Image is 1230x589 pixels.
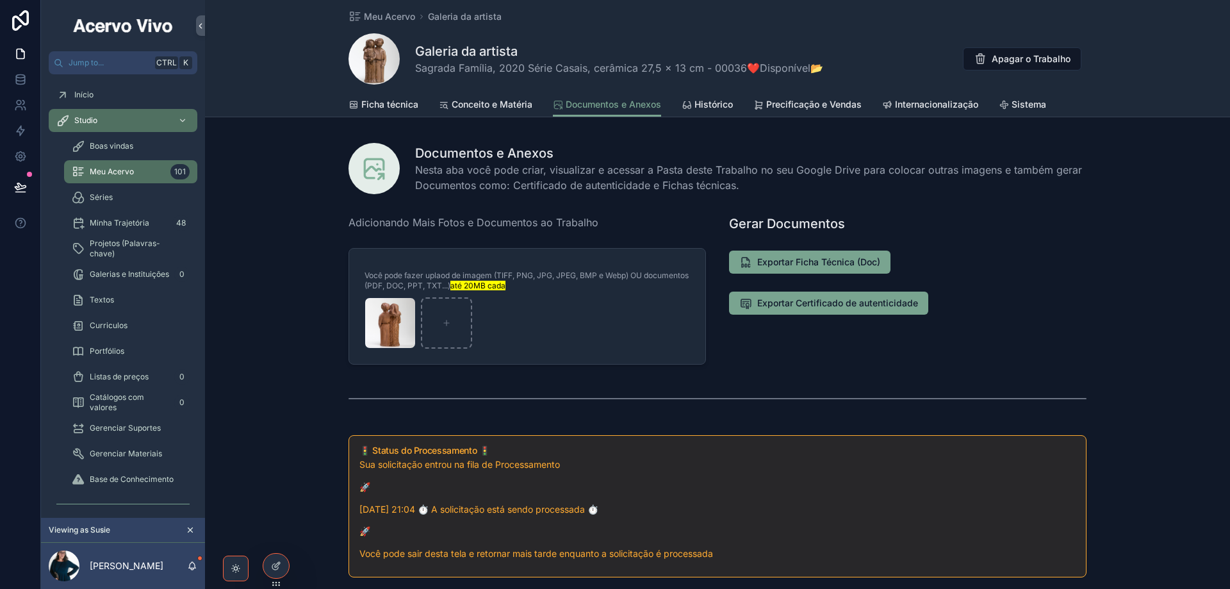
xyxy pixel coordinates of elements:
span: Adicionando Mais Fotos e Documentos ao Trabalho [348,215,598,230]
a: Listas de preços0 [64,365,197,388]
span: Séries [90,192,113,203]
div: 0 [174,267,190,282]
span: Exportar Certificado de autenticidade [757,297,918,310]
a: Precificação e Vendas [753,93,862,119]
a: Catálogos com valores0 [64,391,197,414]
a: Gerenciar Suportes [64,417,197,440]
img: App logo [71,15,175,36]
a: Projetos (Palavras-chave) [64,237,197,260]
h1: Galeria da artista [415,42,823,60]
button: Jump to...CtrlK [49,51,197,74]
span: Você pode fazer uplaod de imagem (TIFF, PNG, JPG, JPEG, BMP e Webp) OU documentos (PDF, DOC, PPT,... [365,270,690,291]
a: Curriculos [64,314,197,337]
button: Exportar Certificado de autenticidade [729,292,928,315]
p: 🚀 [359,524,1076,539]
span: Início [74,90,94,100]
span: Ctrl [155,56,178,69]
span: Nesta aba você pode criar, visualizar e acessar a Pasta deste Trabalho no seu Google Drive para c... [415,162,1086,193]
span: Jump to... [69,58,150,68]
span: Sistema [1012,98,1046,111]
p: [DATE] 21:04 ⏱️ A solicitação está sendo processada ⏱️ [359,502,1076,517]
h5: 🚦 Status do Processamento 🚦 [359,446,1076,455]
p: Sua solicitação entrou na fila de Processamento [359,458,1076,472]
a: Meu Acervo101 [64,160,197,183]
span: Precificação e Vendas [766,98,862,111]
span: Meu Acervo [90,167,134,177]
a: Galeria da artista [428,10,502,23]
span: Conceito e Matéria [452,98,532,111]
span: Listas de preços [90,372,149,382]
span: Portfólios [90,346,124,356]
span: Histórico [694,98,733,111]
a: Studio [49,109,197,132]
a: Boas vindas [64,135,197,158]
a: Gerenciar Materiais [64,442,197,465]
span: Gerenciar Materiais [90,449,162,459]
a: Textos [64,288,197,311]
div: 101 [170,164,190,179]
span: Gerenciar Suportes [90,423,161,433]
p: Você pode sair desta tela e retornar mais tarde enquanto a solicitação é processada [359,547,1076,561]
span: Sagrada Família, 2020 Série Casais, cerâmica 27,5 x 13 cm - 00036❤️Disponível📂 [415,60,823,76]
span: Curriculos [90,320,127,331]
a: Meu Acervo [348,10,415,23]
div: Sua solicitação entrou na fila de Processamento 🚀 07/10/2025 21:04 ⏱️ A solicitação está sendo pr... [359,458,1076,561]
a: Início [49,83,197,106]
span: Ficha técnica [361,98,418,111]
span: Viewing as Susie [49,525,110,535]
span: Projetos (Palavras-chave) [90,238,184,259]
a: Séries [64,186,197,209]
a: Galerias e Instituições0 [64,263,197,286]
p: [PERSON_NAME] [90,560,163,572]
span: Apagar o Trabalho [992,53,1070,65]
a: Internacionalização [882,93,978,119]
a: Conceito e Matéria [439,93,532,119]
div: 0 [174,369,190,385]
div: scrollable content [41,74,205,518]
a: Portfólios [64,340,197,363]
p: 🚀 [359,480,1076,495]
span: Studio [74,115,97,126]
span: Base de Conhecimento [90,474,174,485]
h1: Documentos e Anexos [415,144,1086,162]
span: Meu Acervo [364,10,415,23]
a: Sistema [999,93,1046,119]
a: Histórico [682,93,733,119]
div: 0 [174,395,190,410]
span: Documentos e Anexos [566,98,661,111]
span: Galerias e Instituições [90,269,169,279]
button: Exportar Ficha Técnica (Doc) [729,251,890,274]
span: Textos [90,295,114,305]
div: 48 [172,215,190,231]
span: K [181,58,191,68]
span: Boas vindas [90,141,133,151]
span: Exportar Ficha Técnica (Doc) [757,256,880,269]
span: Catálogos com valores [90,392,169,413]
span: Minha Trajetória [90,218,149,228]
span: Internacionalização [895,98,978,111]
button: Apagar o Trabalho [963,47,1081,71]
mark: até 20MB cada [450,281,505,290]
a: Documentos e Anexos [553,93,661,117]
a: Ficha técnica [348,93,418,119]
a: Minha Trajetória48 [64,212,197,235]
a: Base de Conhecimento [64,468,197,491]
h1: Gerar Documentos [729,215,845,233]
